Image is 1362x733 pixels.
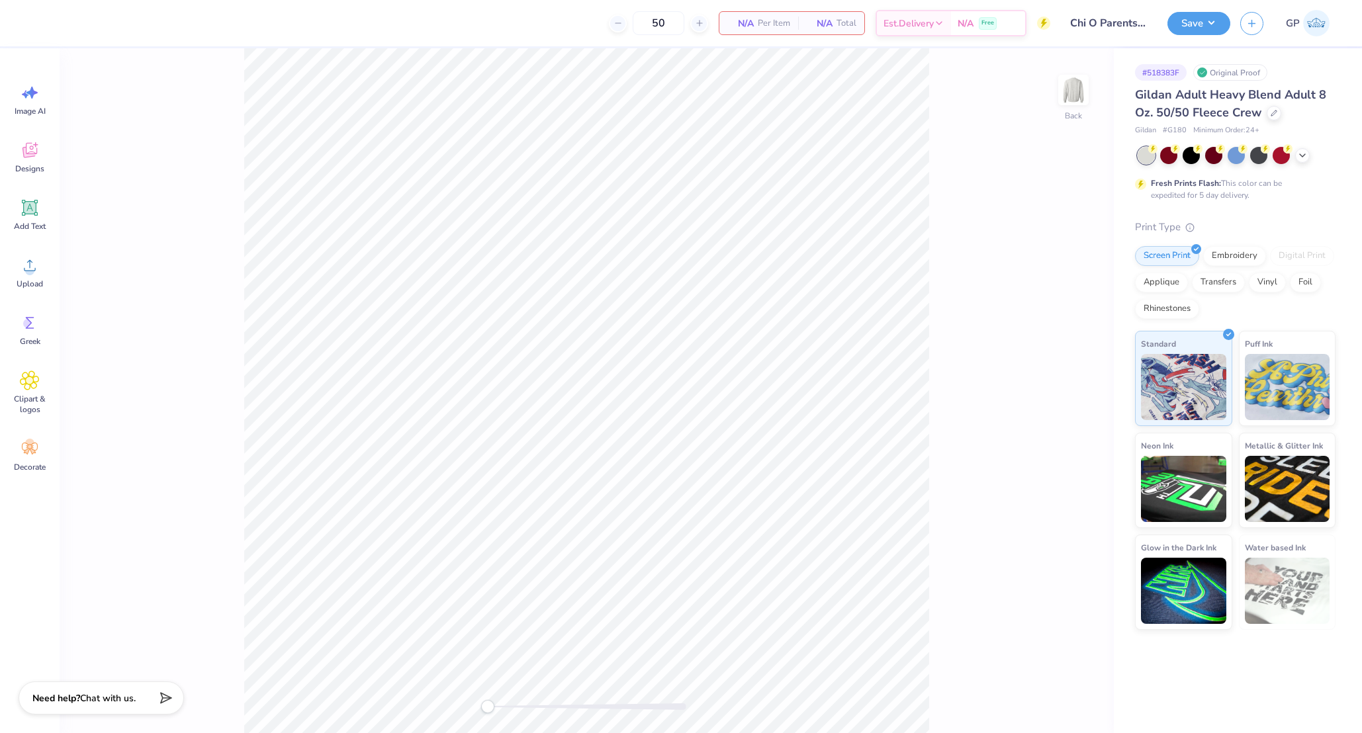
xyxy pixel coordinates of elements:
span: Minimum Order: 24 + [1193,125,1259,136]
span: Per Item [758,17,790,30]
span: Metallic & Glitter Ink [1245,439,1323,453]
span: Free [981,19,994,28]
div: Rhinestones [1135,299,1199,319]
img: Metallic & Glitter Ink [1245,456,1330,522]
div: Foil [1290,273,1321,292]
span: Add Text [14,221,46,232]
div: Embroidery [1203,246,1266,266]
span: Decorate [14,462,46,472]
span: Clipart & logos [8,394,52,415]
img: Neon Ink [1141,456,1226,522]
span: Glow in the Dark Ink [1141,540,1216,554]
img: Gene Padilla [1303,10,1330,36]
a: GP [1280,10,1336,36]
button: Save [1167,12,1230,35]
span: Standard [1141,337,1176,351]
div: # 518383F [1135,64,1187,81]
span: # G180 [1163,125,1187,136]
span: Image AI [15,106,46,116]
span: N/A [806,17,833,30]
span: Chat with us. [80,692,136,705]
span: Gildan [1135,125,1156,136]
div: Applique [1135,273,1188,292]
div: This color can be expedited for 5 day delivery. [1151,177,1314,201]
div: Vinyl [1249,273,1286,292]
img: Back [1060,77,1087,103]
span: GP [1286,16,1300,31]
div: Print Type [1135,220,1336,235]
input: Untitled Design [1060,10,1158,36]
div: Digital Print [1270,246,1334,266]
span: N/A [727,17,754,30]
img: Puff Ink [1245,354,1330,420]
span: Greek [20,336,40,347]
span: Water based Ink [1245,540,1306,554]
div: Accessibility label [481,700,494,713]
input: – – [633,11,684,35]
span: Total [837,17,856,30]
span: Puff Ink [1245,337,1273,351]
div: Screen Print [1135,246,1199,266]
img: Glow in the Dark Ink [1141,558,1226,624]
strong: Fresh Prints Flash: [1151,178,1221,189]
strong: Need help? [32,692,80,705]
img: Water based Ink [1245,558,1330,624]
img: Standard [1141,354,1226,420]
span: Est. Delivery [884,17,934,30]
div: Back [1065,110,1082,122]
div: Transfers [1192,273,1245,292]
span: Gildan Adult Heavy Blend Adult 8 Oz. 50/50 Fleece Crew [1135,87,1326,120]
span: Designs [15,163,44,174]
span: N/A [958,17,974,30]
div: Original Proof [1193,64,1267,81]
span: Neon Ink [1141,439,1173,453]
span: Upload [17,279,43,289]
